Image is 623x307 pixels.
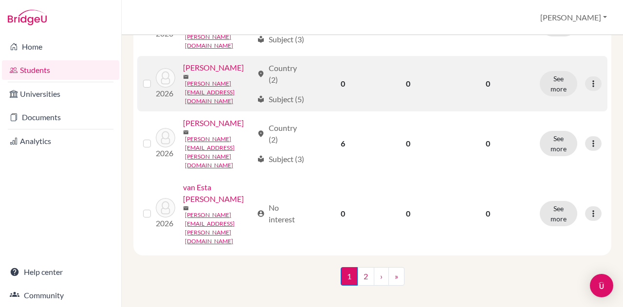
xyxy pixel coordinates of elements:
td: 0 [375,176,442,252]
td: 0 [311,56,375,111]
a: Students [2,60,119,80]
a: Documents [2,108,119,127]
a: [PERSON_NAME] [183,117,244,129]
button: See more [540,201,577,226]
a: Home [2,37,119,56]
a: [PERSON_NAME][EMAIL_ADDRESS][DOMAIN_NAME] [185,79,252,106]
div: No interest [257,202,305,225]
a: van Esta [PERSON_NAME] [183,181,252,205]
a: » [388,267,404,286]
a: 2 [357,267,374,286]
div: Country (2) [257,62,305,86]
a: [PERSON_NAME][EMAIL_ADDRESS][PERSON_NAME][DOMAIN_NAME] [185,135,252,170]
span: local_library [257,36,265,43]
span: 1 [341,267,358,286]
td: 0 [375,56,442,111]
span: mail [183,205,189,211]
img: van Esta Tjallingii, Alexander [156,198,175,217]
p: 0 [448,78,528,90]
a: › [374,267,389,286]
a: Analytics [2,131,119,151]
img: Spaas, Vera [156,68,175,88]
div: Subject (3) [257,34,304,45]
p: 0 [448,138,528,149]
div: Open Intercom Messenger [590,274,613,297]
p: 0 [448,208,528,219]
a: Universities [2,84,119,104]
span: account_circle [257,210,265,217]
div: Subject (5) [257,93,304,105]
span: local_library [257,155,265,163]
div: Country (2) [257,122,305,145]
p: 2026 [156,88,175,99]
button: See more [540,131,577,156]
nav: ... [341,267,404,293]
a: [PERSON_NAME] [183,62,244,73]
span: location_on [257,70,265,78]
span: mail [183,129,189,135]
td: 0 [375,111,442,176]
a: Community [2,286,119,305]
a: [PERSON_NAME][EMAIL_ADDRESS][PERSON_NAME][DOMAIN_NAME] [185,211,252,246]
span: mail [183,74,189,80]
p: 2026 [156,147,175,159]
img: Stephens, Safiya [156,128,175,147]
a: Help center [2,262,119,282]
td: 0 [311,176,375,252]
img: Bridge-U [8,10,47,25]
p: 2026 [156,217,175,229]
button: See more [540,71,577,96]
td: 6 [311,111,375,176]
span: location_on [257,130,265,138]
button: [PERSON_NAME] [536,8,611,27]
span: local_library [257,95,265,103]
div: Subject (3) [257,153,304,165]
